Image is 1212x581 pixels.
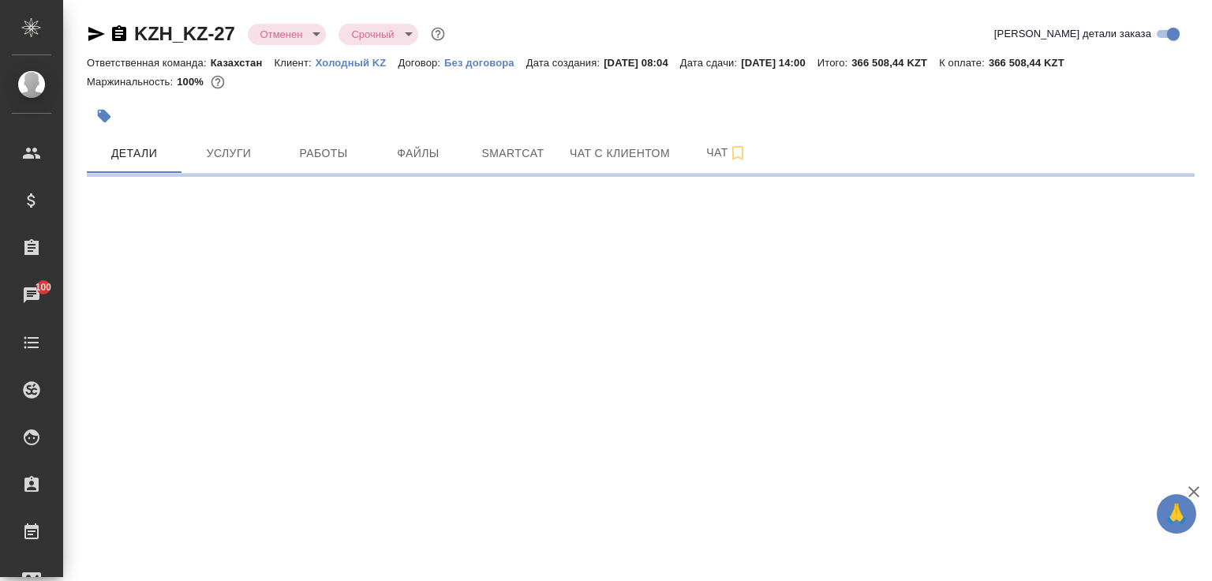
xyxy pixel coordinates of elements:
[4,276,59,315] a: 100
[339,24,417,45] div: Отменен
[87,76,177,88] p: Маржинальность:
[475,144,551,163] span: Smartcat
[177,76,208,88] p: 100%
[87,57,211,69] p: Ответственная команда:
[380,144,456,163] span: Файлы
[398,57,444,69] p: Договор:
[851,57,939,69] p: 366 508,44 KZT
[604,57,680,69] p: [DATE] 08:04
[134,23,235,44] a: KZH_KZ-27
[316,55,398,69] a: Холодный KZ
[994,26,1151,42] span: [PERSON_NAME] детали заказа
[346,28,398,41] button: Срочный
[87,99,122,133] button: Добавить тэг
[689,143,765,163] span: Чат
[939,57,989,69] p: К оплате:
[989,57,1076,69] p: 366 508,44 KZT
[87,24,106,43] button: Скопировать ссылку для ЯМессенджера
[316,57,398,69] p: Холодный KZ
[428,24,448,44] button: Доп статусы указывают на важность/срочность заказа
[256,28,308,41] button: Отменен
[570,144,670,163] span: Чат с клиентом
[741,57,817,69] p: [DATE] 14:00
[1157,494,1196,534] button: 🙏
[444,55,526,69] a: Без договора
[96,144,172,163] span: Детали
[191,144,267,163] span: Услуги
[817,57,851,69] p: Итого:
[286,144,361,163] span: Работы
[1163,497,1190,530] span: 🙏
[211,57,275,69] p: Казахстан
[248,24,327,45] div: Отменен
[110,24,129,43] button: Скопировать ссылку
[26,279,62,295] span: 100
[444,57,526,69] p: Без договора
[728,144,747,163] svg: Подписаться
[208,72,228,92] button: 0.00 KZT;
[680,57,741,69] p: Дата сдачи:
[526,57,604,69] p: Дата создания:
[274,57,315,69] p: Клиент:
